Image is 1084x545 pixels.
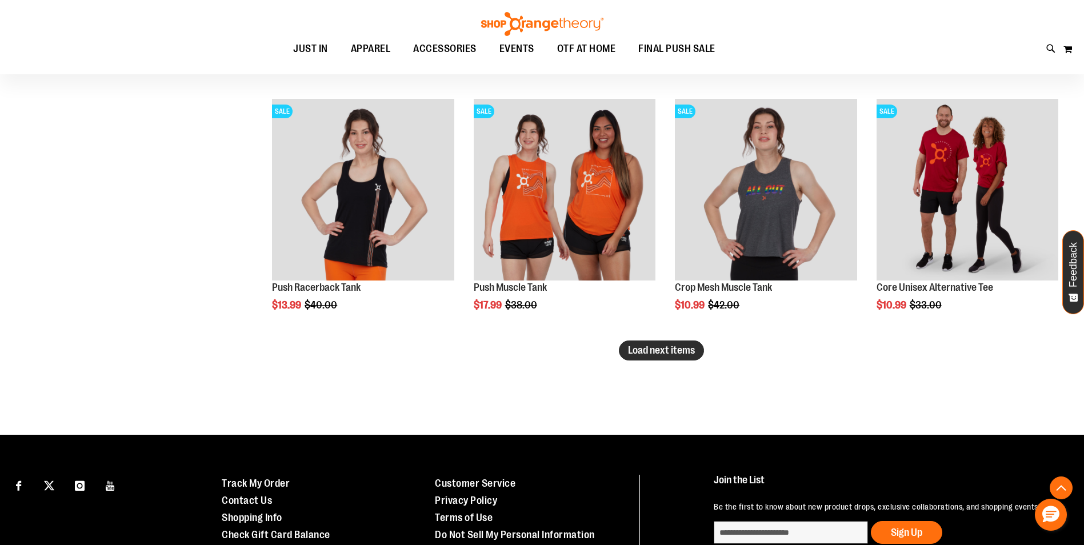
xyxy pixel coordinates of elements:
[877,299,908,311] span: $10.99
[505,299,539,311] span: $38.00
[1050,476,1073,499] button: Back To Top
[413,36,477,62] span: ACCESSORIES
[222,495,272,506] a: Contact Us
[435,512,493,523] a: Terms of Use
[488,36,546,62] a: EVENTS
[474,99,655,282] a: Product image for Push Muscle TankSALE
[891,527,922,538] span: Sign Up
[222,478,290,489] a: Track My Order
[675,99,857,280] img: Product image for Crop Mesh Muscle Tank
[474,282,547,293] a: Push Muscle Tank
[628,344,695,356] span: Load next items
[474,105,494,118] span: SALE
[474,99,655,280] img: Product image for Push Muscle Tank
[44,480,54,491] img: Twitter
[877,282,993,293] a: Core Unisex Alternative Tee
[871,521,942,544] button: Sign Up
[499,36,534,62] span: EVENTS
[305,299,339,311] span: $40.00
[638,36,715,62] span: FINAL PUSH SALE
[435,529,595,540] a: Do Not Sell My Personal Information
[474,299,503,311] span: $17.99
[877,99,1058,280] img: Product image for Core Unisex Alternative Tee
[669,93,862,340] div: product
[39,475,59,495] a: Visit our X page
[70,475,90,495] a: Visit our Instagram page
[479,12,605,36] img: Shop Orangetheory
[293,36,328,62] span: JUST IN
[266,93,459,340] div: product
[222,512,282,523] a: Shopping Info
[877,99,1058,282] a: Product image for Core Unisex Alternative TeeSALE
[557,36,616,62] span: OTF AT HOME
[1062,230,1084,314] button: Feedback - Show survey
[714,475,1058,496] h4: Join the List
[339,36,402,62] a: APPAREL
[675,299,706,311] span: $10.99
[910,299,943,311] span: $33.00
[877,105,897,118] span: SALE
[9,475,29,495] a: Visit our Facebook page
[675,99,857,282] a: Product image for Crop Mesh Muscle TankSALE
[619,340,704,360] button: Load next items
[435,495,497,506] a: Privacy Policy
[1068,242,1079,287] span: Feedback
[468,93,661,340] div: product
[351,36,391,62] span: APPAREL
[675,105,695,118] span: SALE
[272,299,303,311] span: $13.99
[1035,499,1067,531] button: Hello, have a question? Let’s chat.
[714,521,868,544] input: enter email
[546,36,627,62] a: OTF AT HOME
[272,105,293,118] span: SALE
[272,282,361,293] a: Push Racerback Tank
[627,36,727,62] a: FINAL PUSH SALE
[871,93,1064,340] div: product
[101,475,121,495] a: Visit our Youtube page
[714,501,1058,512] p: Be the first to know about new product drops, exclusive collaborations, and shopping events!
[708,299,741,311] span: $42.00
[222,529,330,540] a: Check Gift Card Balance
[272,99,454,280] img: Product image for Push Racerback Tank
[435,478,515,489] a: Customer Service
[402,36,488,62] a: ACCESSORIES
[272,99,454,282] a: Product image for Push Racerback TankSALE
[675,282,772,293] a: Crop Mesh Muscle Tank
[282,36,339,62] a: JUST IN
